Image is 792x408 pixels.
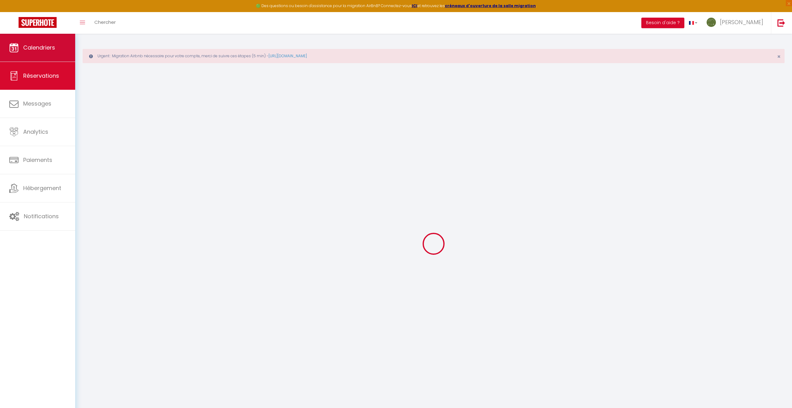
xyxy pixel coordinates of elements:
[445,3,536,8] a: créneaux d'ouverture de la salle migration
[777,53,781,60] span: ×
[23,156,52,164] span: Paiements
[24,212,59,220] span: Notifications
[23,184,61,192] span: Hébergement
[777,19,785,27] img: logout
[707,18,716,27] img: ...
[90,12,120,34] a: Chercher
[720,18,763,26] span: [PERSON_NAME]
[702,12,771,34] a: ... [PERSON_NAME]
[5,2,24,21] button: Ouvrir le widget de chat LiveChat
[23,128,48,136] span: Analytics
[23,44,55,51] span: Calendriers
[83,49,785,63] div: Urgent : Migration Airbnb nécessaire pour votre compte, merci de suivre ces étapes (5 min) -
[19,17,57,28] img: Super Booking
[412,3,417,8] a: ICI
[269,53,307,59] a: [URL][DOMAIN_NAME]
[777,54,781,59] button: Close
[23,72,59,80] span: Réservations
[23,100,51,107] span: Messages
[94,19,116,25] span: Chercher
[641,18,684,28] button: Besoin d'aide ?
